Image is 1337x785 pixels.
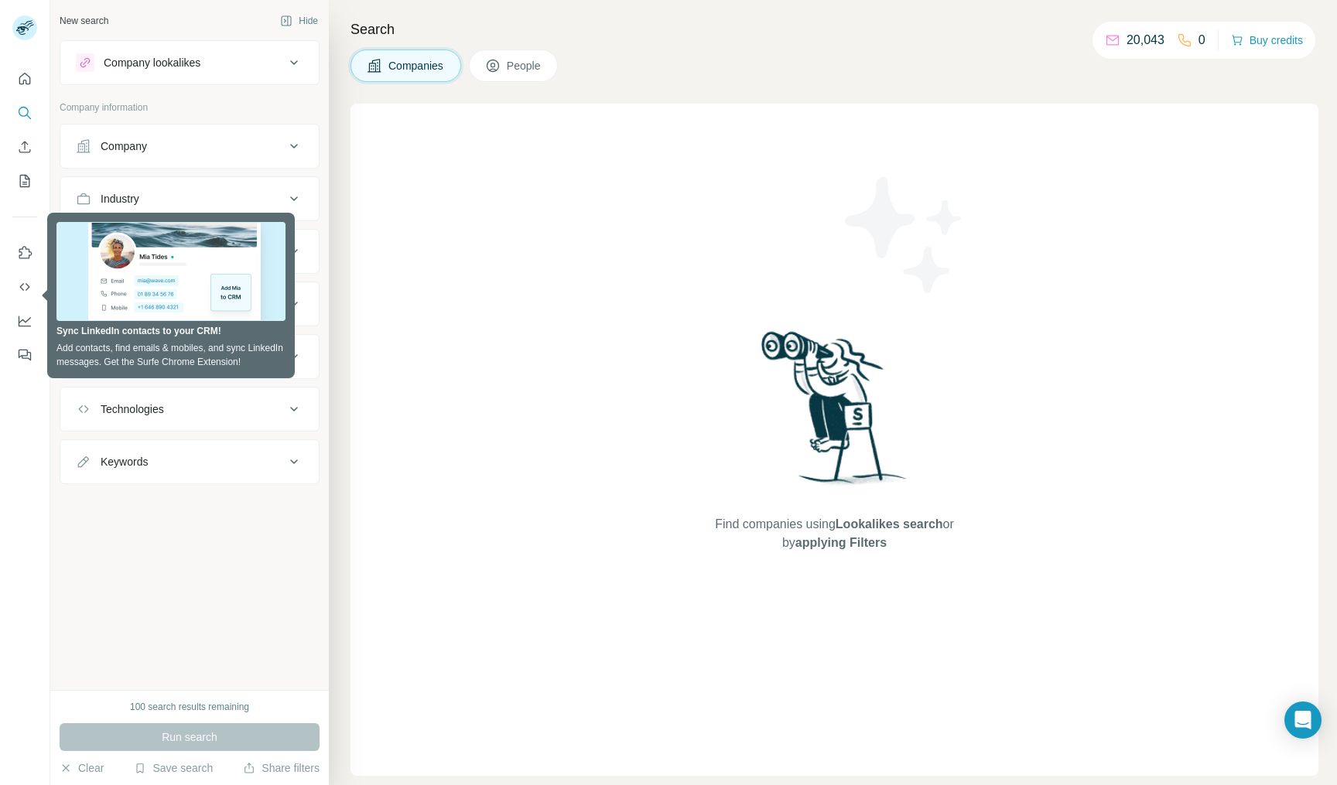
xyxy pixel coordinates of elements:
button: Technologies [60,391,319,428]
p: 20,043 [1127,31,1164,49]
button: Company lookalikes [60,44,319,81]
div: Industry [101,191,139,206]
button: Keywords [60,443,319,480]
div: Keywords [101,454,148,469]
button: Enrich CSV [12,133,37,161]
button: Share filters [243,760,320,776]
button: Annual revenue ($) [60,285,319,323]
div: HQ location [101,244,157,259]
div: Annual revenue ($) [101,296,193,312]
div: 100 search results remaining [130,700,249,714]
span: Companies [388,58,445,73]
img: Surfe Illustration - Stars [835,166,974,305]
button: Search [12,99,37,127]
button: Use Surfe API [12,273,37,301]
button: Buy credits [1231,29,1303,51]
div: Employees (size) [101,349,183,364]
div: Open Intercom Messenger [1284,701,1322,739]
img: Surfe Illustration - Woman searching with binoculars [754,327,915,500]
button: Hide [269,9,329,32]
button: Employees (size) [60,338,319,375]
button: Quick start [12,65,37,93]
div: Technologies [101,401,164,417]
button: Industry [60,180,319,217]
button: My lists [12,167,37,195]
div: New search [60,14,108,28]
h4: Search [350,19,1318,40]
button: Clear [60,760,104,776]
button: Use Surfe on LinkedIn [12,239,37,267]
button: Save search [134,760,213,776]
button: Company [60,128,319,165]
div: Company [101,138,147,154]
div: Company lookalikes [104,55,200,70]
span: Lookalikes search [836,517,943,531]
button: HQ location [60,233,319,270]
button: Feedback [12,341,37,369]
span: People [507,58,542,73]
span: applying Filters [795,536,887,549]
p: 0 [1199,31,1205,49]
span: Find companies using or by [710,515,958,552]
button: Dashboard [12,307,37,335]
p: Company information [60,101,320,114]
